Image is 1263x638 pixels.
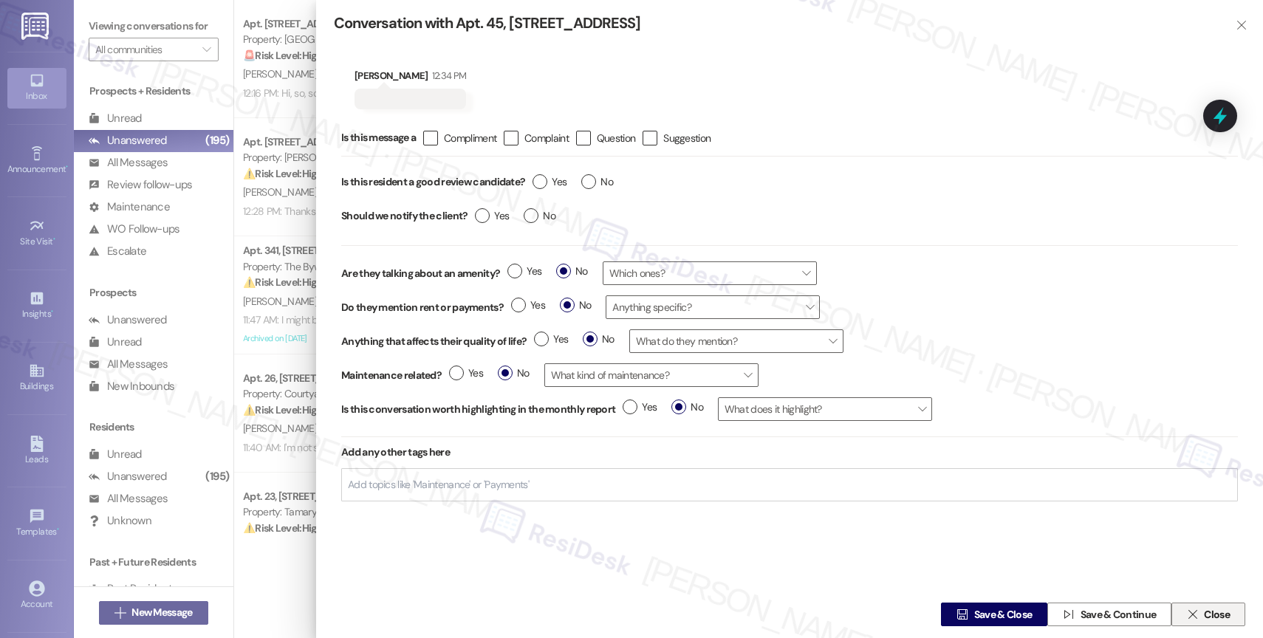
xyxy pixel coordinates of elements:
button: Save & Close [941,603,1047,626]
span: Save & Continue [1081,607,1157,622]
div: Conversation with Apt. 45, [STREET_ADDRESS] [334,13,1211,33]
i:  [956,608,968,620]
label: Anything that affects their quality of life? [341,334,527,349]
span: Yes [475,208,509,224]
span: Is this message a [341,130,416,145]
span: Question [597,131,635,145]
span: Yes [507,264,541,279]
i:  [1187,608,1198,620]
input: Add topics like 'Maintenance' or 'Payments' [348,478,531,491]
i:  [1236,19,1247,31]
span: No [556,264,588,279]
div: Add any other tags here [341,437,1238,467]
span: No [524,208,555,224]
span: No [671,399,703,415]
button: Close [1171,603,1245,626]
span: Save & Close [974,607,1033,622]
span: Suggestion [663,131,711,145]
label: Do they mention rent or payments? [341,300,504,315]
span: Which ones? [603,261,817,285]
span: Compliment [444,131,496,145]
span: Close [1204,607,1230,622]
span: No [560,298,592,313]
span: Yes [534,332,568,347]
label: Maintenance related? [341,368,442,383]
label: Should we notify the client? [341,205,468,227]
span: What does it highlight? [718,397,932,421]
span: No [498,366,530,381]
i:  [1063,608,1074,620]
div: 12:34 PM [428,68,467,83]
span: Anything specific? [606,295,820,319]
label: Are they talking about an amenity? [341,266,500,281]
span: Complaint [524,131,569,145]
span: Yes [511,298,545,313]
span: Yes [623,399,657,415]
span: Yes [449,366,483,381]
span: No [581,174,613,190]
button: Save & Continue [1047,603,1171,626]
span: Yes [533,174,567,190]
div: [PERSON_NAME] [355,68,466,89]
span: No [583,332,615,347]
span: What do they mention? [629,329,843,353]
label: Is this resident a good review candidate? [341,171,525,193]
label: Is this conversation worth highlighting in the monthly report [341,402,615,417]
span: What kind of maintenance? [544,363,759,387]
